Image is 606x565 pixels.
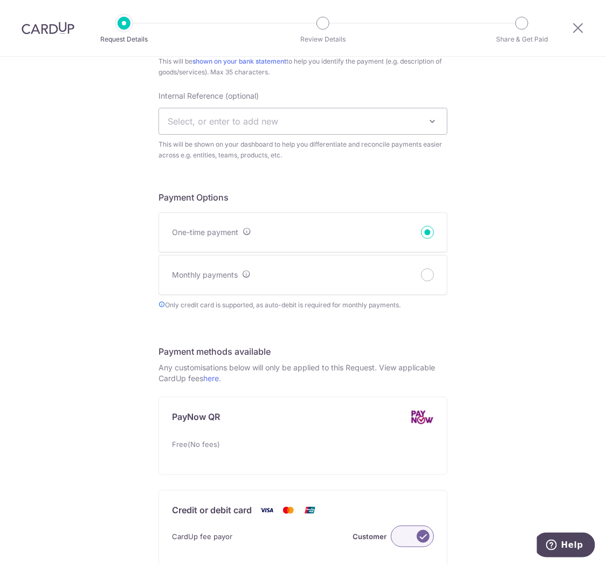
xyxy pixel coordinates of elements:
h5: Payment methods available [159,345,447,358]
span: This will be to help you identify the payment (e.g. description of goods/services). Max 35 charac... [159,56,447,78]
img: CardUp [22,22,74,35]
span: Monthly payments [172,270,238,279]
label: Internal Reference (optional) [159,91,259,101]
span: Free(No fees) [172,438,220,451]
p: Any customisations below will only be applied to this Request. View applicable CardUp fees . [159,362,447,384]
span: One-time payment [172,228,238,237]
img: Visa [256,504,278,517]
p: Review Details [283,34,363,45]
p: Request Details [84,34,164,45]
img: Mastercard [278,504,299,517]
label: Customer [353,530,387,543]
span: Select, or enter to add new [168,116,278,127]
span: CardUp fee payor [172,530,232,543]
p: Credit or debit card [172,504,252,517]
p: PayNow QR [172,410,220,425]
a: shown on your bank statement [192,57,286,65]
span: Only credit card is supported, as auto-debit is required for monthly payments. [159,300,447,311]
h5: Payment Options [159,191,447,204]
a: here [203,374,219,383]
img: PayNow [410,410,434,425]
p: Share & Get Paid [482,34,562,45]
iframe: Opens a widget where you can find more information [537,533,595,560]
span: This will be shown on your dashboard to help you differentiate and reconcile payments easier acro... [159,139,447,161]
img: Union Pay [299,504,321,517]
